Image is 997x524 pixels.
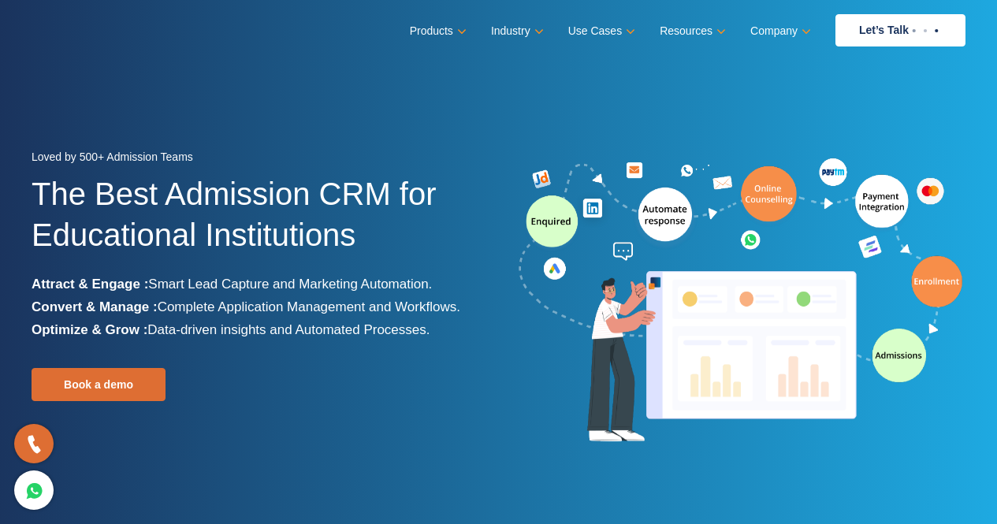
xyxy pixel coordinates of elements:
div: Loved by 500+ Admission Teams [32,146,487,173]
a: Company [750,20,808,43]
span: Data-driven insights and Automated Processes. [147,322,430,337]
a: Book a demo [32,368,166,401]
span: Smart Lead Capture and Marketing Automation. [148,277,432,292]
img: admission-software-home-page-header [516,154,965,448]
a: Products [410,20,463,43]
a: Use Cases [568,20,632,43]
b: Optimize & Grow : [32,322,147,337]
a: Let’s Talk [835,14,965,46]
span: Complete Application Management and Workflows. [158,299,460,314]
b: Convert & Manage : [32,299,158,314]
a: Industry [491,20,541,43]
a: Resources [660,20,723,43]
b: Attract & Engage : [32,277,148,292]
h1: The Best Admission CRM for Educational Institutions [32,173,487,273]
